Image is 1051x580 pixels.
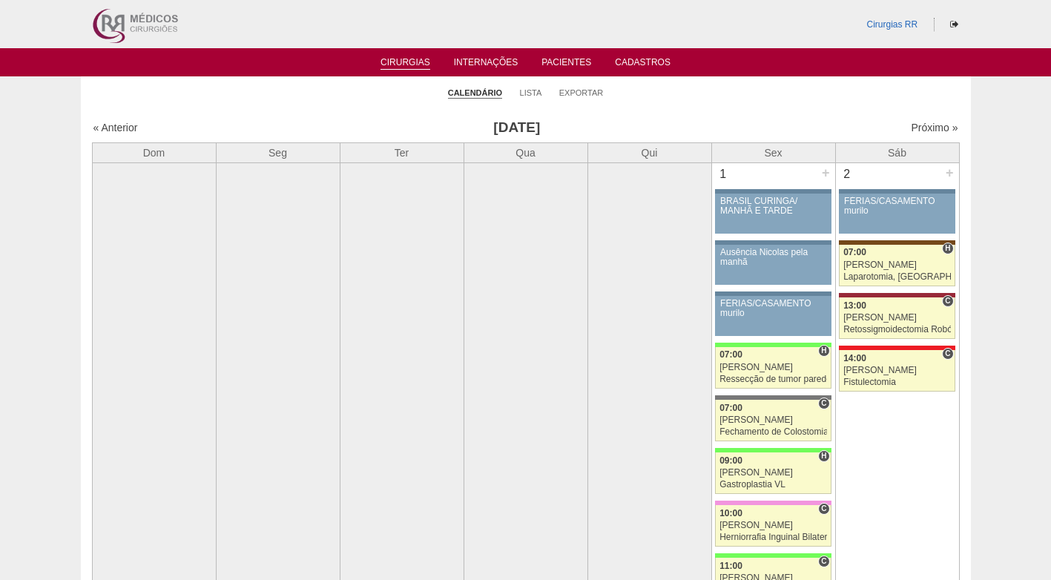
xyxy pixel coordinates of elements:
[866,19,917,30] a: Cirurgias RR
[843,353,866,363] span: 14:00
[839,189,955,194] div: Key: Aviso
[839,293,955,297] div: Key: Sírio Libanês
[843,260,951,270] div: [PERSON_NAME]
[942,295,953,307] span: Consultório
[942,348,953,360] span: Consultório
[559,88,604,98] a: Exportar
[719,561,742,571] span: 11:00
[835,142,959,162] th: Sáb
[719,349,742,360] span: 07:00
[818,503,829,515] span: Consultório
[844,197,950,216] div: FÉRIAS/CASAMENTO murilo
[719,521,827,530] div: [PERSON_NAME]
[587,142,711,162] th: Qui
[380,57,430,70] a: Cirurgias
[843,272,951,282] div: Laparotomia, [GEOGRAPHIC_DATA], Drenagem, Bridas
[520,88,542,98] a: Lista
[943,163,956,182] div: +
[92,142,216,162] th: Dom
[942,243,953,254] span: Hospital
[715,452,831,494] a: H 09:00 [PERSON_NAME] Gastroplastia VL
[839,194,955,234] a: FÉRIAS/CASAMENTO murilo
[715,296,831,336] a: FÉRIAS/CASAMENTO murilo
[454,57,518,72] a: Internações
[720,197,826,216] div: BRASIL CURINGA/ MANHÃ E TARDE
[843,366,951,375] div: [PERSON_NAME]
[715,245,831,285] a: Ausência Nicolas pela manhã
[820,163,832,182] div: +
[541,57,591,72] a: Pacientes
[715,291,831,296] div: Key: Aviso
[719,455,742,466] span: 09:00
[715,343,831,347] div: Key: Brasil
[719,403,742,413] span: 07:00
[843,378,951,387] div: Fistulectomia
[715,501,831,505] div: Key: Albert Einstein
[818,398,829,409] span: Consultório
[720,248,826,267] div: Ausência Nicolas pela manhã
[711,142,835,162] th: Sex
[615,57,671,72] a: Cadastros
[719,415,827,425] div: [PERSON_NAME]
[818,450,829,462] span: Hospital
[448,88,502,99] a: Calendário
[715,395,831,400] div: Key: Santa Catarina
[300,117,733,139] h3: [DATE]
[715,194,831,234] a: BRASIL CURINGA/ MANHÃ E TARDE
[340,142,464,162] th: Ter
[839,240,955,245] div: Key: Santa Joana
[720,299,826,318] div: FÉRIAS/CASAMENTO murilo
[843,300,866,311] span: 13:00
[719,427,827,437] div: Fechamento de Colostomia ou Enterostomia
[715,240,831,245] div: Key: Aviso
[836,163,859,185] div: 2
[712,163,735,185] div: 1
[839,350,955,392] a: C 14:00 [PERSON_NAME] Fistulectomia
[464,142,587,162] th: Qua
[818,556,829,567] span: Consultório
[715,553,831,558] div: Key: Brasil
[715,448,831,452] div: Key: Brasil
[839,346,955,350] div: Key: Assunção
[843,247,866,257] span: 07:00
[719,375,827,384] div: Ressecção de tumor parede abdominal pélvica
[719,480,827,490] div: Gastroplastia VL
[715,347,831,389] a: H 07:00 [PERSON_NAME] Ressecção de tumor parede abdominal pélvica
[843,325,951,335] div: Retossigmoidectomia Robótica
[715,189,831,194] div: Key: Aviso
[719,533,827,542] div: Herniorrafia Inguinal Bilateral
[216,142,340,162] th: Seg
[719,363,827,372] div: [PERSON_NAME]
[719,468,827,478] div: [PERSON_NAME]
[839,297,955,339] a: C 13:00 [PERSON_NAME] Retossigmoidectomia Robótica
[911,122,958,134] a: Próximo »
[843,313,951,323] div: [PERSON_NAME]
[950,20,958,29] i: Sair
[715,400,831,441] a: C 07:00 [PERSON_NAME] Fechamento de Colostomia ou Enterostomia
[839,245,955,286] a: H 07:00 [PERSON_NAME] Laparotomia, [GEOGRAPHIC_DATA], Drenagem, Bridas
[719,508,742,518] span: 10:00
[818,345,829,357] span: Hospital
[715,505,831,547] a: C 10:00 [PERSON_NAME] Herniorrafia Inguinal Bilateral
[93,122,138,134] a: « Anterior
